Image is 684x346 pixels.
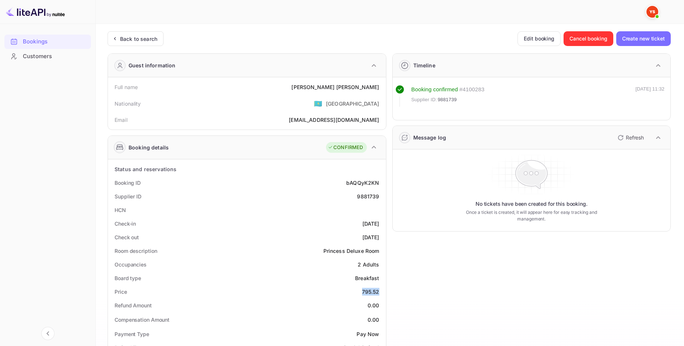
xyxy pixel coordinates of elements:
[4,49,91,64] div: Customers
[314,99,322,107] ya-tr-span: 🇰🇿
[23,52,52,61] ya-tr-span: Customers
[362,220,379,227] div: [DATE]
[457,209,606,222] ya-tr-span: Once a ticket is created, it will appear here for easy tracking and management.
[433,86,458,92] ya-tr-span: confirmed
[646,6,658,18] img: Yandex Support
[6,6,65,18] img: LiteAPI logo
[4,35,91,48] a: Bookings
[459,85,484,94] div: # 4100283
[413,62,435,68] ya-tr-span: Timeline
[4,35,91,49] div: Bookings
[358,261,379,268] ya-tr-span: 2 Adults
[115,207,126,213] ya-tr-span: HCN
[613,132,647,144] button: Refresh
[115,275,141,281] ya-tr-span: Board type
[368,316,379,324] div: 0.00
[115,248,157,254] ya-tr-span: Room description
[355,275,379,281] ya-tr-span: Breakfast
[115,84,138,90] ya-tr-span: Full name
[120,36,157,42] ya-tr-span: Back to search
[524,34,554,43] ya-tr-span: Edit booking
[616,31,671,46] button: Create new ticket
[564,31,613,46] button: Cancel booking
[357,193,379,200] div: 9881739
[323,248,379,254] ya-tr-span: Princess Deluxe Room
[291,84,334,90] ya-tr-span: [PERSON_NAME]
[115,317,169,323] ya-tr-span: Compensation Amount
[622,34,665,43] ya-tr-span: Create new ticket
[357,331,379,337] ya-tr-span: Pay Now
[23,38,48,46] ya-tr-span: Bookings
[438,97,457,102] ya-tr-span: 9881739
[368,301,379,309] div: 0.00
[115,193,141,200] ya-tr-span: Supplier ID
[115,220,136,227] ya-tr-span: Check-in
[626,134,644,141] ya-tr-span: Refresh
[518,31,561,46] button: Edit booking
[362,233,379,241] div: [DATE]
[346,180,379,186] ya-tr-span: bAQQyK2KN
[4,49,91,63] a: Customers
[115,234,139,240] ya-tr-span: Check out
[129,61,176,69] ya-tr-span: Guest information
[115,289,127,295] ya-tr-span: Price
[314,97,322,110] span: United States
[41,327,55,340] button: Collapse navigation
[289,117,379,123] ya-tr-span: [EMAIL_ADDRESS][DOMAIN_NAME]
[115,331,149,337] ya-tr-span: Payment Type
[129,144,169,151] ya-tr-span: Booking details
[115,180,141,186] ya-tr-span: Booking ID
[115,100,141,107] ya-tr-span: Nationality
[115,261,147,268] ya-tr-span: Occupancies
[336,84,379,90] ya-tr-span: [PERSON_NAME]
[333,144,363,151] ya-tr-span: CONFIRMED
[413,134,446,141] ya-tr-span: Message log
[362,288,379,296] div: 795.52
[411,86,432,92] ya-tr-span: Booking
[476,200,587,208] ya-tr-span: No tickets have been created for this booking.
[115,166,176,172] ya-tr-span: Status and reservations
[326,100,379,107] ya-tr-span: [GEOGRAPHIC_DATA]
[115,302,152,308] ya-tr-span: Refund Amount
[411,97,437,102] ya-tr-span: Supplier ID:
[115,117,127,123] ya-tr-span: Email
[569,34,607,43] ya-tr-span: Cancel booking
[635,86,664,92] ya-tr-span: [DATE] 11:32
